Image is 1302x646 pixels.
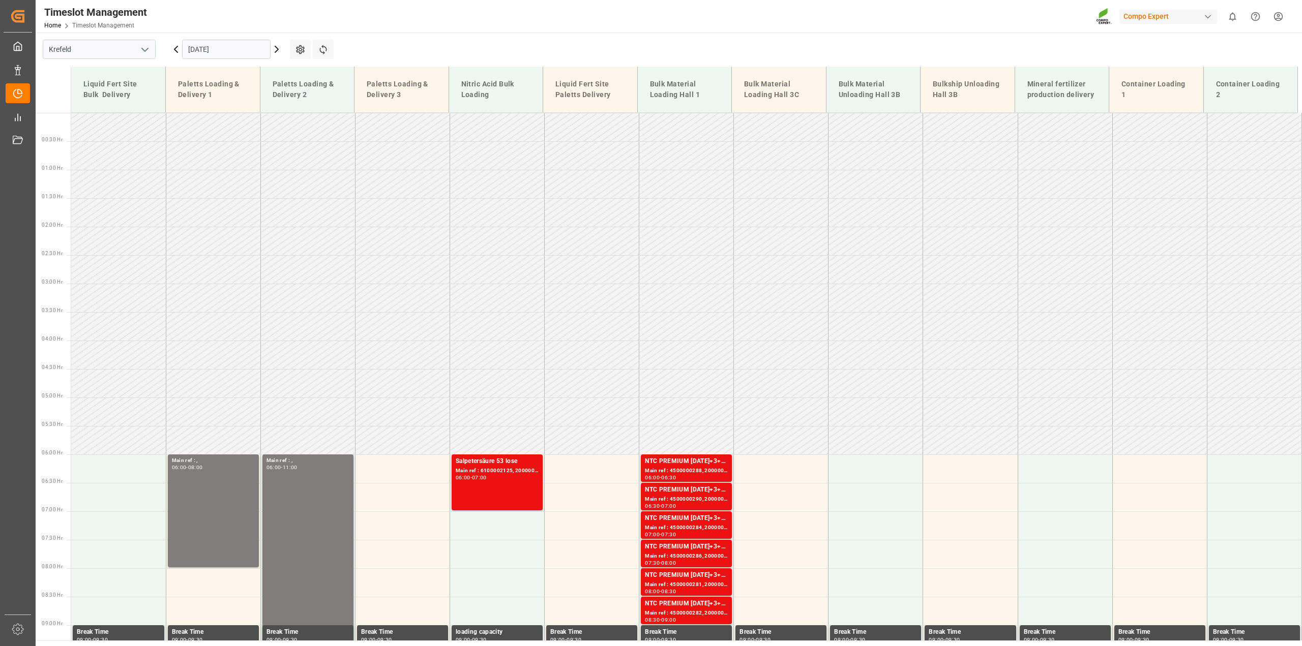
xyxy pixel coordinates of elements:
div: 09:00 [172,637,187,642]
span: 04:30 Hr [42,364,63,370]
div: 09:00 [361,637,376,642]
div: Nitric Acid Bulk Loading [457,75,535,104]
div: 09:30 [93,637,108,642]
button: Help Center [1244,5,1267,28]
input: DD.MM.YYYY [182,40,271,59]
span: 08:30 Hr [42,592,63,598]
div: - [943,637,945,642]
div: 07:00 [472,475,487,480]
input: Type to search/select [43,40,156,59]
div: 09:30 [945,637,960,642]
div: 09:00 [267,637,281,642]
div: Break Time [361,627,444,637]
div: 09:30 [283,637,298,642]
div: - [754,637,756,642]
div: 09:00 [1024,637,1039,642]
div: 07:00 [645,532,660,537]
div: Break Time [929,627,1012,637]
div: - [186,637,188,642]
div: NTC PREMIUM [DATE]+3+TE BULK [645,570,728,580]
span: 08:00 Hr [42,564,63,569]
span: 03:00 Hr [42,279,63,285]
div: - [565,637,567,642]
div: 09:30 [1229,637,1244,642]
div: Break Time [739,627,822,637]
div: Liquid Fert Site Paletts Delivery [551,75,629,104]
div: Timeslot Management [44,5,147,20]
div: - [660,618,661,622]
div: Main ref : 6100002125, 2000001647 [456,467,539,475]
div: Break Time [267,627,349,637]
div: loading capacity [456,627,539,637]
div: 09:30 [377,637,392,642]
span: 06:00 Hr [42,450,63,455]
span: 05:00 Hr [42,393,63,398]
div: 07:30 [645,561,660,565]
div: Break Time [550,627,633,637]
div: Bulk Material Loading Hall 1 [646,75,724,104]
div: Paletts Loading & Delivery 2 [269,75,346,104]
div: - [186,465,188,470]
div: NTC PREMIUM [DATE]+3+TE BULK [645,599,728,609]
div: Break Time [834,627,917,637]
div: Main ref : 4500000284, 2000000239 [645,524,728,532]
a: Home [44,22,61,29]
div: 06:00 [645,475,660,480]
div: Break Time [1024,627,1107,637]
div: 06:00 [172,465,187,470]
button: open menu [137,42,152,57]
div: 06:00 [456,475,470,480]
div: Main ref : , [267,456,349,465]
div: Mineral fertilizer production delivery [1023,75,1101,104]
div: Main ref : 4500000282, 2000000239 [645,609,728,618]
div: 09:00 [77,637,92,642]
div: - [660,475,661,480]
div: Container Loading 2 [1212,75,1290,104]
span: 09:00 Hr [42,621,63,626]
div: 09:00 [929,637,943,642]
div: - [849,637,850,642]
div: Paletts Loading & Delivery 3 [363,75,440,104]
span: 02:00 Hr [42,222,63,228]
div: 09:00 [1118,637,1133,642]
div: - [281,637,282,642]
div: - [660,637,661,642]
button: Compo Expert [1119,7,1221,26]
div: - [1228,637,1229,642]
div: 08:00 [645,589,660,594]
div: Break Time [172,627,255,637]
div: 09:30 [661,637,676,642]
span: 07:00 Hr [42,507,63,512]
button: show 0 new notifications [1221,5,1244,28]
div: 08:00 [661,561,676,565]
span: 04:00 Hr [42,336,63,342]
div: Main ref : 4500000281, 2000000239 [645,580,728,589]
span: 01:00 Hr [42,165,63,171]
div: Bulk Material Unloading Hall 3B [835,75,912,104]
div: Break Time [1213,627,1296,637]
div: - [470,637,472,642]
div: 09:00 [550,637,565,642]
div: 09:30 [188,637,203,642]
div: 09:00 [1213,637,1228,642]
span: 02:30 Hr [42,251,63,256]
div: 07:00 [661,504,676,508]
div: - [1038,637,1040,642]
div: Main ref : , [172,456,255,465]
div: Break Time [1118,627,1201,637]
div: Break Time [77,627,160,637]
span: 03:30 Hr [42,307,63,313]
div: 09:30 [1135,637,1149,642]
div: Break Time [645,627,728,637]
div: - [281,465,282,470]
div: Salpetersäure 53 lose [456,456,539,467]
div: 09:00 [661,618,676,622]
div: 09:00 [456,637,470,642]
img: Screenshot%202023-09-29%20at%2010.02.21.png_1712312052.png [1096,8,1112,25]
div: Bulkship Unloading Hall 3B [929,75,1007,104]
div: - [660,532,661,537]
span: 07:30 Hr [42,535,63,541]
div: Paletts Loading & Delivery 1 [174,75,252,104]
div: 09:30 [850,637,865,642]
div: NTC PREMIUM [DATE]+3+TE BULK [645,513,728,524]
